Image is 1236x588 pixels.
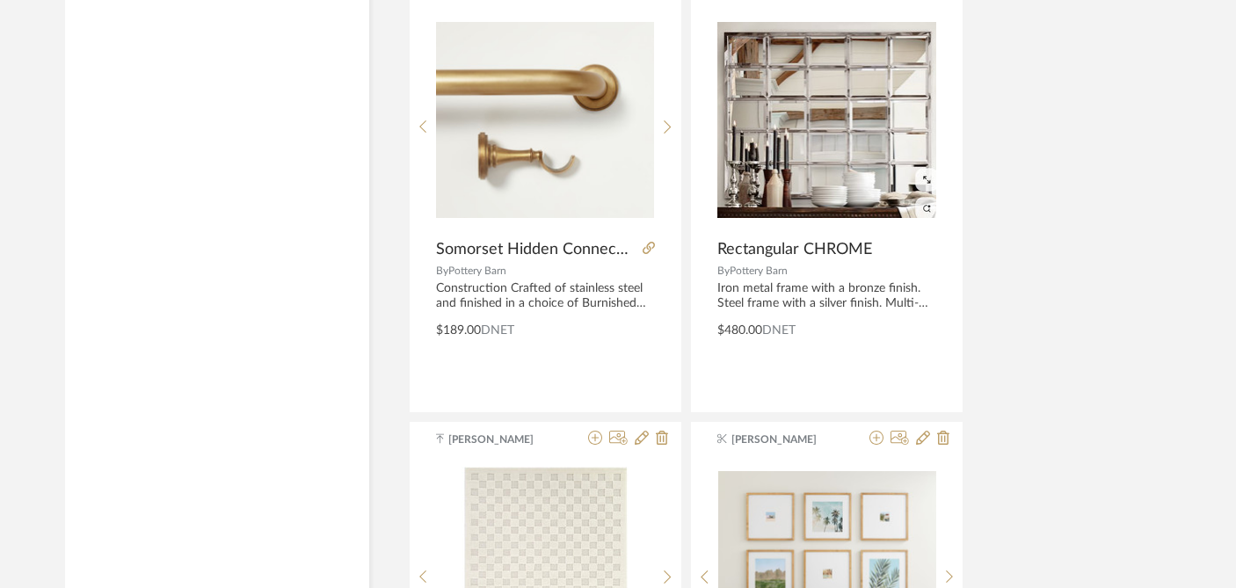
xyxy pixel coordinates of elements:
span: Pottery Barn [730,265,788,276]
span: DNET [762,324,796,337]
span: Somorset Hidden Connection Room Darkening Curtain Rod [436,240,636,259]
span: Rectangular CHROME [717,240,872,259]
span: By [717,265,730,276]
span: $189.00 [436,324,481,337]
span: [PERSON_NAME] [448,432,559,447]
span: DNET [481,324,514,337]
div: Iron metal frame with a bronze finish. Steel frame with a silver finish. Multi-panel design featu... [717,281,936,311]
span: Pottery Barn [448,265,506,276]
span: $480.00 [717,324,762,337]
div: 0 [436,11,654,230]
img: Rectangular CHROME [717,22,936,217]
span: By [436,265,448,276]
span: [PERSON_NAME] [731,432,842,447]
img: Somorset Hidden Connection Room Darkening Curtain Rod [436,22,654,218]
div: Construction Crafted of stainless steel and finished in a choice of Burnished Brass or Satin Iron... [436,281,655,311]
